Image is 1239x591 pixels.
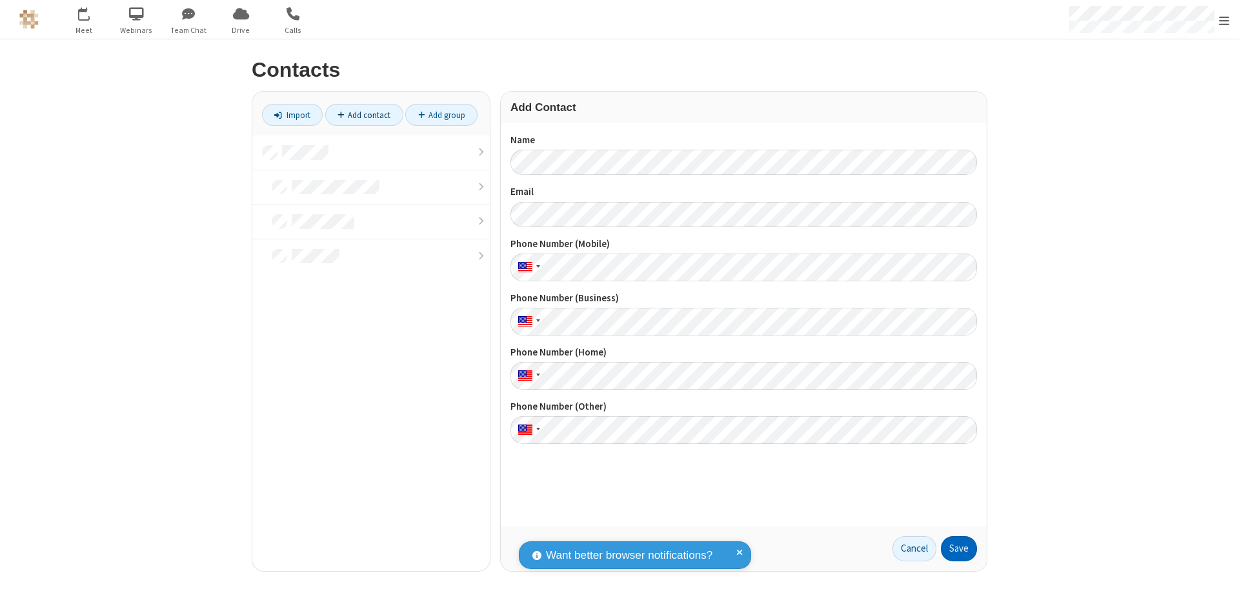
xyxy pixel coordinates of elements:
label: Phone Number (Business) [510,291,977,306]
div: United States: + 1 [510,254,544,281]
label: Email [510,185,977,199]
div: United States: + 1 [510,416,544,444]
h3: Add Contact [510,101,977,114]
div: United States: + 1 [510,308,544,336]
label: Phone Number (Mobile) [510,237,977,252]
a: Cancel [892,536,936,562]
label: Phone Number (Home) [510,345,977,360]
span: Drive [217,25,265,36]
div: 1 [87,7,96,17]
div: United States: + 1 [510,362,544,390]
span: Calls [269,25,317,36]
button: Save [941,536,977,562]
h2: Contacts [252,59,987,81]
iframe: Chat [1207,557,1229,582]
span: Team Chat [165,25,213,36]
span: Webinars [112,25,161,36]
a: Add contact [325,104,403,126]
a: Add group [405,104,478,126]
a: Import [262,104,323,126]
label: Phone Number (Other) [510,399,977,414]
span: Meet [60,25,108,36]
label: Name [510,133,977,148]
img: QA Selenium DO NOT DELETE OR CHANGE [19,10,39,29]
span: Want better browser notifications? [546,547,712,564]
